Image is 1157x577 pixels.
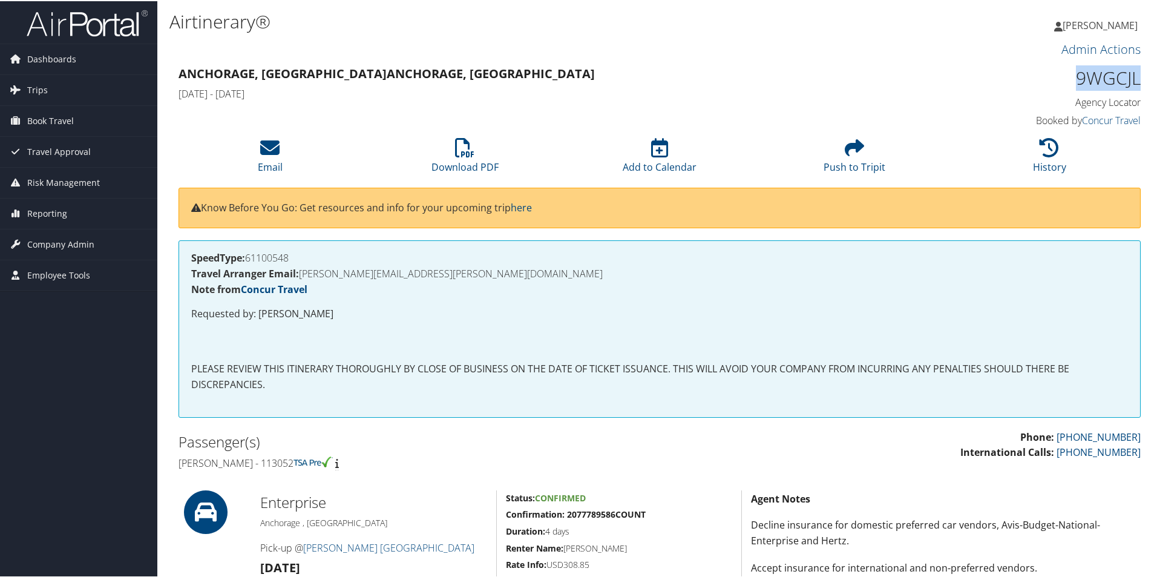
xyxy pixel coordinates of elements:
[1082,113,1141,126] a: Concur Travel
[191,199,1128,215] p: Know Before You Go: Get resources and info for your upcoming trip
[293,455,333,466] img: tsa-precheck.png
[27,105,74,135] span: Book Travel
[506,507,646,519] strong: Confirmation: 2077789586COUNT
[1061,40,1141,56] a: Admin Actions
[191,252,1128,262] h4: 61100548
[1020,429,1054,443] strong: Phone:
[960,444,1054,458] strong: International Calls:
[751,491,810,504] strong: Agent Notes
[914,113,1141,126] h4: Booked by
[191,282,307,295] strong: Note from
[535,491,586,503] span: Confirmed
[27,74,48,104] span: Trips
[506,558,546,569] strong: Rate Info:
[260,558,300,575] strong: [DATE]
[506,541,732,553] h5: [PERSON_NAME]
[511,200,532,213] a: here
[27,8,148,36] img: airportal-logo.png
[27,228,94,259] span: Company Admin
[169,8,823,33] h1: Airtinerary®
[191,360,1128,391] p: PLEASE REVIEW THIS ITINERARY THOROUGHLY BY CLOSE OF BUSINESS ON THE DATE OF TICKET ISSUANCE. THIS...
[506,491,535,503] strong: Status:
[623,143,696,173] a: Add to Calendar
[1033,143,1066,173] a: History
[27,167,100,197] span: Risk Management
[751,516,1141,547] p: Decline insurance for domestic preferred car vendors, Avis-Budget-National-Enterprise and Hertz.
[179,455,651,469] h4: [PERSON_NAME] - 113052
[258,143,283,173] a: Email
[1057,429,1141,443] a: [PHONE_NUMBER]
[506,524,545,536] strong: Duration:
[191,268,1128,277] h4: [PERSON_NAME][EMAIL_ADDRESS][PERSON_NAME][DOMAIN_NAME]
[431,143,499,173] a: Download PDF
[824,143,885,173] a: Push to Tripit
[179,64,595,81] strong: Anchorage, [GEOGRAPHIC_DATA] Anchorage, [GEOGRAPHIC_DATA]
[1054,6,1150,42] a: [PERSON_NAME]
[260,491,487,512] h2: Enterprise
[914,64,1141,90] h1: 9WGCJL
[506,524,732,536] h5: 4 days
[241,282,307,295] a: Concur Travel
[27,43,76,73] span: Dashboards
[914,94,1141,108] h4: Agency Locator
[27,259,90,289] span: Employee Tools
[751,559,1141,575] p: Accept insurance for international and non-preferred vendors.
[191,305,1128,321] p: Requested by: [PERSON_NAME]
[260,516,487,528] h5: Anchorage , [GEOGRAPHIC_DATA]
[191,250,245,263] strong: SpeedType:
[303,540,474,553] a: [PERSON_NAME] [GEOGRAPHIC_DATA]
[260,540,487,553] h4: Pick-up @
[27,136,91,166] span: Travel Approval
[179,430,651,451] h2: Passenger(s)
[1063,18,1138,31] span: [PERSON_NAME]
[506,558,732,570] h5: USD308.85
[179,86,896,99] h4: [DATE] - [DATE]
[1057,444,1141,458] a: [PHONE_NUMBER]
[191,266,299,279] strong: Travel Arranger Email:
[27,197,67,228] span: Reporting
[506,541,563,553] strong: Renter Name:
